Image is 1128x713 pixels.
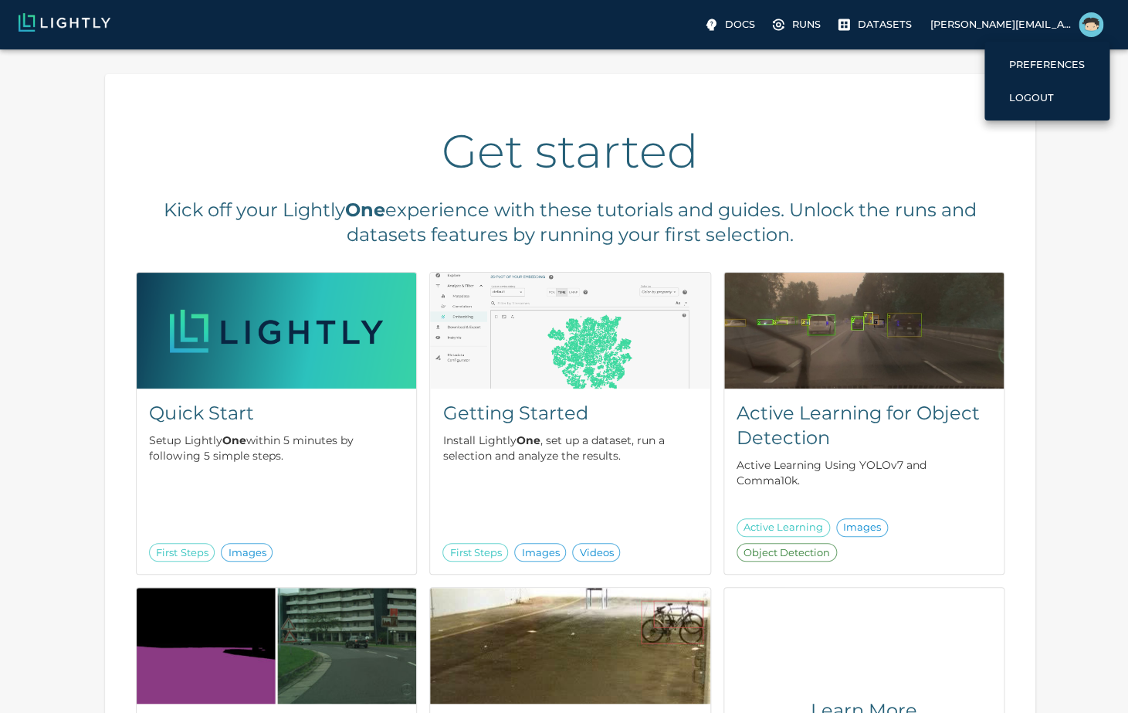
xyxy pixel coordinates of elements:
[1009,90,1054,105] p: Logout
[1003,86,1060,110] label: Logout
[1009,57,1085,72] p: Preferences
[1003,86,1091,110] a: Logout
[1003,53,1091,76] label: Preferences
